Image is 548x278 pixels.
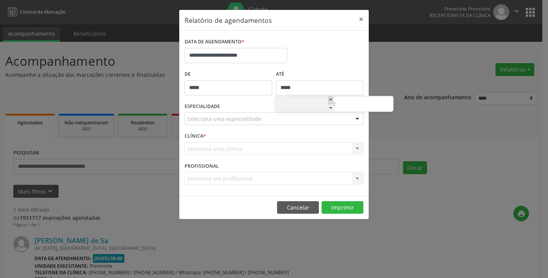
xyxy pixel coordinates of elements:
label: De [185,68,272,80]
label: ESPECIALIDADE [185,101,220,113]
label: PROFISSIONAL [185,160,219,172]
span: : [333,96,336,111]
label: ATÉ [276,68,363,80]
label: DATA DE AGENDAMENTO [185,36,244,48]
input: Minute [336,97,393,112]
h5: Relatório de agendamentos [185,15,272,25]
button: Cancelar [277,201,319,214]
button: Close [354,10,369,29]
input: Hour [276,97,333,112]
label: CLÍNICA [185,130,206,142]
button: Imprimir [322,201,363,214]
span: Seleciona uma especialidade [187,115,261,123]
